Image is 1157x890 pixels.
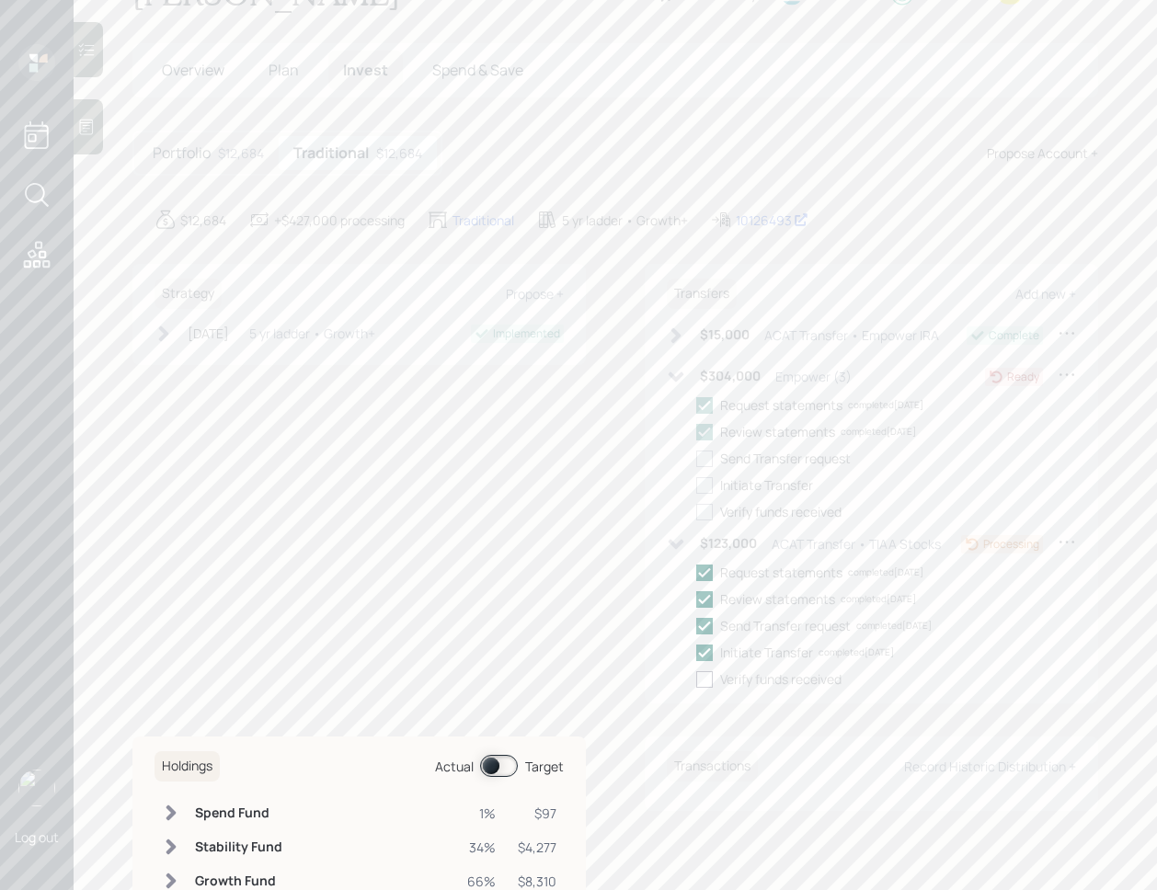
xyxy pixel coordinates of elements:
[195,839,282,855] h6: Stability Fund
[764,325,939,345] div: ACAT Transfer • Empower IRA
[435,757,474,776] div: Actual
[188,324,229,343] div: [DATE]
[153,144,211,162] h5: Portfolio
[848,398,923,412] div: completed [DATE]
[180,211,226,230] div: $12,684
[1007,369,1039,385] div: Ready
[293,144,369,162] h5: Traditional
[775,367,852,386] div: Empower (3)
[700,369,761,384] h6: $304,000
[467,804,496,823] div: 1%
[432,60,523,80] span: Spend & Save
[518,804,556,823] div: $97
[720,395,842,415] div: Request statements
[720,563,842,582] div: Request statements
[700,536,757,552] h6: $123,000
[720,589,835,609] div: Review statements
[343,60,388,80] span: Invest
[562,211,688,230] div: 5 yr ladder • Growth+
[720,669,842,689] div: Verify funds received
[904,758,1076,775] div: Record Historic Distribution +
[856,619,932,633] div: completed [DATE]
[274,211,405,230] div: +$427,000 processing
[249,324,375,343] div: 5 yr ladder • Growth+
[819,645,894,659] div: completed [DATE]
[667,279,737,309] h6: Transfers
[525,757,564,776] div: Target
[493,325,560,342] div: Implemented
[720,422,835,441] div: Review statements
[720,475,813,495] div: Initiate Transfer
[983,536,1039,553] div: Processing
[720,449,851,468] div: Send Transfer request
[989,327,1039,344] div: Complete
[1015,285,1076,302] div: Add new +
[720,616,851,635] div: Send Transfer request
[195,805,282,821] h6: Spend Fund
[155,279,222,309] h6: Strategy
[155,751,220,782] h6: Holdings
[667,751,758,782] h6: Transactions
[218,143,264,163] div: $12,684
[15,828,59,846] div: Log out
[467,838,496,857] div: 34%
[195,873,282,889] h6: Growth Fund
[452,211,514,230] div: Traditional
[518,838,556,857] div: $4,277
[720,643,813,662] div: Initiate Transfer
[700,327,750,343] h6: $15,000
[987,143,1098,163] div: Propose Account +
[376,143,422,163] div: $12,684
[269,60,299,80] span: Plan
[162,60,224,80] span: Overview
[736,211,808,230] div: 10126493
[841,592,916,606] div: completed [DATE]
[772,534,941,553] div: ACAT Transfer • TIAA Stocks
[720,502,842,521] div: Verify funds received
[18,770,55,806] img: retirable_logo.png
[841,425,916,439] div: completed [DATE]
[506,285,564,302] div: Propose +
[848,565,923,579] div: completed [DATE]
